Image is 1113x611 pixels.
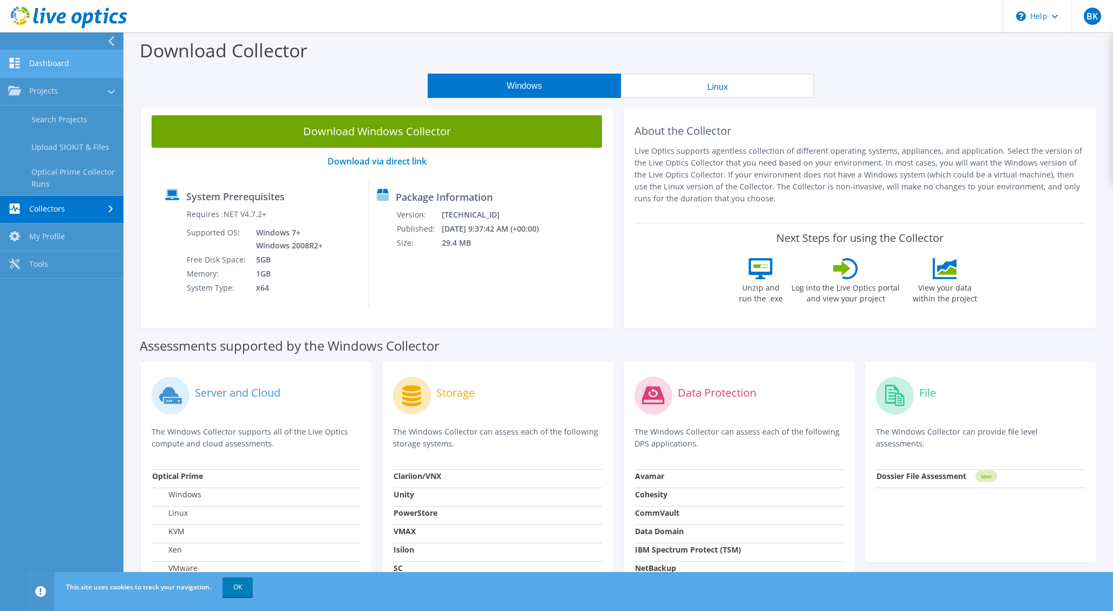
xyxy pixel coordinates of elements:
p: The Windows Collector can assess each of the following storage systems. [393,426,602,450]
label: View your data within the project [906,279,984,304]
a: Download Windows Collector [152,115,602,148]
td: Memory: [186,267,248,281]
button: Windows [428,74,621,98]
strong: Clariion/VNX [394,471,441,481]
tspan: NEW! [981,474,992,479]
td: [DATE] 9:37:42 AM (+00:00) [441,222,553,236]
td: Size: [396,236,441,250]
p: The Windows Collector can assess each of the following DPS applications. [634,426,843,450]
span: This site uses cookies to track your navigation. [66,582,211,592]
td: System Type: [186,281,248,295]
p: The Windows Collector supports all of the Live Optics compute and cloud assessments. [152,426,361,450]
label: Storage [436,387,475,398]
strong: CommVault [635,508,679,518]
td: [TECHNICAL_ID] [441,208,553,222]
td: 29.4 MB [441,236,553,250]
td: 5GB [248,253,325,267]
label: Package Information [396,192,493,202]
td: Version: [396,208,441,222]
a: OK [222,577,253,597]
strong: Avamar [635,471,664,481]
label: Unzip and run the .exe [736,279,785,304]
td: 1GB [248,267,325,281]
strong: Optical Prime [152,471,203,481]
p: The Windows Collector can provide file level assessments. [876,426,1085,450]
td: x64 [248,281,325,295]
label: Download Collector [140,38,307,63]
strong: NetBackup [635,563,676,573]
strong: Data Domain [635,526,684,536]
td: Published: [396,222,441,236]
label: Linux [152,508,188,518]
label: Log into the Live Optics portal and view your project [791,279,900,304]
label: Windows [152,489,201,500]
td: Supported OS: [186,226,248,253]
label: Xen [152,544,182,555]
h2: About the Collector [634,124,1085,137]
strong: Unity [394,489,414,500]
label: File [919,387,936,398]
a: Download via direct link [328,155,427,167]
td: Windows 7+ Windows 2008R2+ [248,226,325,253]
strong: IBM Spectrum Protect (TSM) [635,544,741,555]
label: Assessments supported by the Windows Collector [140,340,440,351]
label: Next Steps for using the Collector [776,232,944,245]
label: KVM [152,526,185,537]
p: Live Optics supports agentless collection of different operating systems, appliances, and applica... [634,145,1085,205]
label: Requires .NET V4.7.2+ [187,209,266,220]
label: Data Protection [678,387,756,398]
label: Server and Cloud [195,387,280,398]
strong: Isilon [394,544,414,555]
strong: VMAX [394,526,416,536]
span: BK [1084,8,1101,25]
strong: PowerStore [394,508,437,518]
label: System Prerequisites [186,191,285,202]
td: Free Disk Space: [186,253,248,267]
strong: Dossier File Assessment [876,471,966,481]
label: VMware [152,563,198,574]
svg: \n [1016,11,1026,21]
strong: SC [394,563,403,573]
strong: Cohesity [635,489,667,500]
button: Linux [621,74,814,98]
